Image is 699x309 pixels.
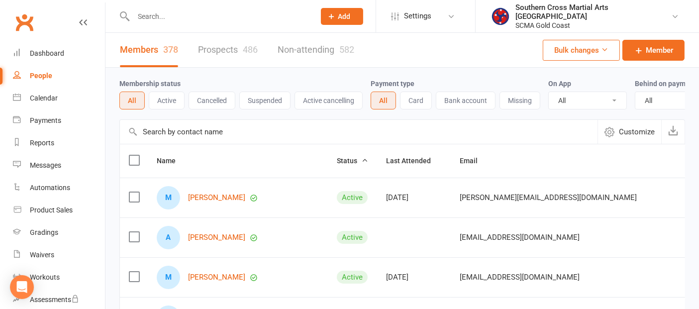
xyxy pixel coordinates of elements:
[598,120,661,144] button: Customize
[619,126,655,138] span: Customize
[337,271,368,284] div: Active
[278,33,354,67] a: Non-attending582
[337,191,368,204] div: Active
[13,42,105,65] a: Dashboard
[515,21,671,30] div: SCMA Gold Coast
[30,228,58,236] div: Gradings
[119,80,181,88] label: Membership status
[460,155,489,167] button: Email
[30,116,61,124] div: Payments
[188,233,245,242] a: [PERSON_NAME]
[337,157,368,165] span: Status
[13,109,105,132] a: Payments
[30,161,61,169] div: Messages
[491,6,510,26] img: thumb_image1620786302.png
[400,92,432,109] button: Card
[386,273,442,282] div: [DATE]
[163,44,178,55] div: 378
[543,40,620,61] button: Bulk changes
[386,194,442,202] div: [DATE]
[120,120,598,144] input: Search by contact name
[157,155,187,167] button: Name
[243,44,258,55] div: 486
[130,9,308,23] input: Search...
[460,268,580,287] span: [EMAIL_ADDRESS][DOMAIN_NAME]
[386,157,442,165] span: Last Attended
[157,157,187,165] span: Name
[13,132,105,154] a: Reports
[371,92,396,109] button: All
[13,221,105,244] a: Gradings
[10,275,34,299] div: Open Intercom Messenger
[13,199,105,221] a: Product Sales
[404,5,431,27] span: Settings
[295,92,363,109] button: Active cancelling
[13,244,105,266] a: Waivers
[30,72,52,80] div: People
[198,33,258,67] a: Prospects486
[337,155,368,167] button: Status
[189,92,235,109] button: Cancelled
[371,80,414,88] label: Payment type
[337,231,368,244] div: Active
[157,226,180,249] div: A
[13,65,105,87] a: People
[13,266,105,289] a: Workouts
[460,157,489,165] span: Email
[548,80,571,88] label: On App
[119,92,145,109] button: All
[157,266,180,289] div: M
[13,87,105,109] a: Calendar
[515,3,671,21] div: Southern Cross Martial Arts [GEOGRAPHIC_DATA]
[30,139,54,147] div: Reports
[499,92,540,109] button: Missing
[436,92,496,109] button: Bank account
[321,8,363,25] button: Add
[239,92,291,109] button: Suspended
[30,94,58,102] div: Calendar
[646,44,673,56] span: Member
[339,44,354,55] div: 582
[30,273,60,281] div: Workouts
[149,92,185,109] button: Active
[30,184,70,192] div: Automations
[30,49,64,57] div: Dashboard
[120,33,178,67] a: Members378
[157,186,180,209] div: M
[460,188,637,207] span: [PERSON_NAME][EMAIL_ADDRESS][DOMAIN_NAME]
[622,40,685,61] a: Member
[460,228,580,247] span: [EMAIL_ADDRESS][DOMAIN_NAME]
[13,154,105,177] a: Messages
[338,12,351,20] span: Add
[386,155,442,167] button: Last Attended
[13,177,105,199] a: Automations
[12,10,37,35] a: Clubworx
[30,251,54,259] div: Waivers
[188,273,245,282] a: [PERSON_NAME]
[188,194,245,202] a: [PERSON_NAME]
[30,296,79,304] div: Assessments
[30,206,73,214] div: Product Sales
